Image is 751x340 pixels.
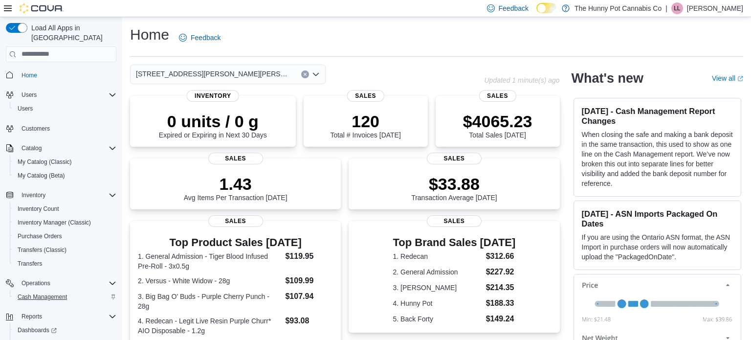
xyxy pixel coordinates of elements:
dt: 5. Back Forty [393,314,482,324]
a: Home [18,69,41,81]
p: $33.88 [411,174,497,194]
dt: 3. [PERSON_NAME] [393,283,482,293]
span: Reports [18,311,116,322]
button: Reports [2,310,120,323]
button: My Catalog (Classic) [10,155,120,169]
dd: $312.66 [486,250,516,262]
span: Feedback [499,3,529,13]
span: Inventory [187,90,239,102]
a: Inventory Count [14,203,63,215]
span: Home [18,69,116,81]
span: Catalog [22,144,42,152]
p: If you are using the Ontario ASN format, the ASN Import in purchase orders will now automatically... [582,232,733,262]
a: Transfers (Classic) [14,244,70,256]
svg: External link [737,76,743,82]
span: Inventory [18,189,116,201]
span: Inventory Manager (Classic) [14,217,116,228]
span: Transfers (Classic) [18,246,66,254]
span: Operations [18,277,116,289]
button: Users [2,88,120,102]
span: Cash Management [14,291,116,303]
div: Transaction Average [DATE] [411,174,497,202]
div: Total Sales [DATE] [463,112,532,139]
dd: $188.33 [486,297,516,309]
span: Users [18,89,116,101]
input: Dark Mode [536,3,557,13]
button: Transfers [10,257,120,271]
dd: $93.08 [285,315,333,327]
button: Inventory [2,188,120,202]
span: Dashboards [18,326,57,334]
span: Load All Apps in [GEOGRAPHIC_DATA] [27,23,116,43]
h3: Top Brand Sales [DATE] [393,237,516,249]
dd: $214.35 [486,282,516,294]
span: Purchase Orders [18,232,62,240]
dt: 2. Versus - White Widow - 28g [138,276,281,286]
span: My Catalog (Classic) [14,156,116,168]
h3: [DATE] - ASN Imports Packaged On Dates [582,209,733,228]
p: $4065.23 [463,112,532,131]
button: Transfers (Classic) [10,243,120,257]
a: My Catalog (Classic) [14,156,76,168]
span: [STREET_ADDRESS][PERSON_NAME][PERSON_NAME] [136,68,291,80]
span: Sales [347,90,384,102]
span: Inventory Count [18,205,59,213]
button: Customers [2,121,120,136]
button: Operations [18,277,54,289]
img: Cova [20,3,64,13]
dd: $109.99 [285,275,333,287]
span: My Catalog (Beta) [14,170,116,181]
dd: $227.92 [486,266,516,278]
button: Purchase Orders [10,229,120,243]
span: Sales [479,90,516,102]
a: My Catalog (Beta) [14,170,69,181]
p: 0 units / 0 g [159,112,267,131]
button: Inventory Count [10,202,120,216]
dd: $149.24 [486,313,516,325]
span: Inventory Manager (Classic) [18,219,91,227]
span: Dashboards [14,324,116,336]
a: Feedback [175,28,224,47]
button: Inventory [18,189,49,201]
dt: 2. General Admission [393,267,482,277]
a: Customers [18,123,54,135]
span: Feedback [191,33,221,43]
a: Transfers [14,258,46,270]
a: Dashboards [10,323,120,337]
button: Catalog [18,142,45,154]
button: Users [18,89,41,101]
span: Users [18,105,33,113]
a: Inventory Manager (Classic) [14,217,95,228]
span: Purchase Orders [14,230,116,242]
a: View allExternal link [712,74,743,82]
dt: 4. Hunny Pot [393,298,482,308]
span: Transfers [14,258,116,270]
span: Cash Management [18,293,67,301]
span: Users [14,103,116,114]
p: When closing the safe and making a bank deposit in the same transaction, this used to show as one... [582,130,733,188]
button: Inventory Manager (Classic) [10,216,120,229]
span: Dark Mode [536,13,537,14]
button: Clear input [301,70,309,78]
h2: What's new [572,70,643,86]
p: The Hunny Pot Cannabis Co [574,2,662,14]
button: Users [10,102,120,115]
button: Reports [18,311,46,322]
dt: 3. Big Bag O' Buds - Purple Cherry Punch - 28g [138,292,281,311]
span: Home [22,71,37,79]
a: Users [14,103,37,114]
span: Inventory [22,191,45,199]
button: Catalog [2,141,120,155]
span: Catalog [18,142,116,154]
div: Laura Laskoski [671,2,683,14]
div: Avg Items Per Transaction [DATE] [184,174,287,202]
span: Transfers (Classic) [14,244,116,256]
p: Updated 1 minute(s) ago [484,76,559,84]
div: Expired or Expiring in Next 30 Days [159,112,267,139]
span: Sales [427,153,482,164]
span: Reports [22,313,42,320]
span: Operations [22,279,50,287]
button: My Catalog (Beta) [10,169,120,182]
dd: $107.94 [285,291,333,302]
p: 120 [330,112,400,131]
